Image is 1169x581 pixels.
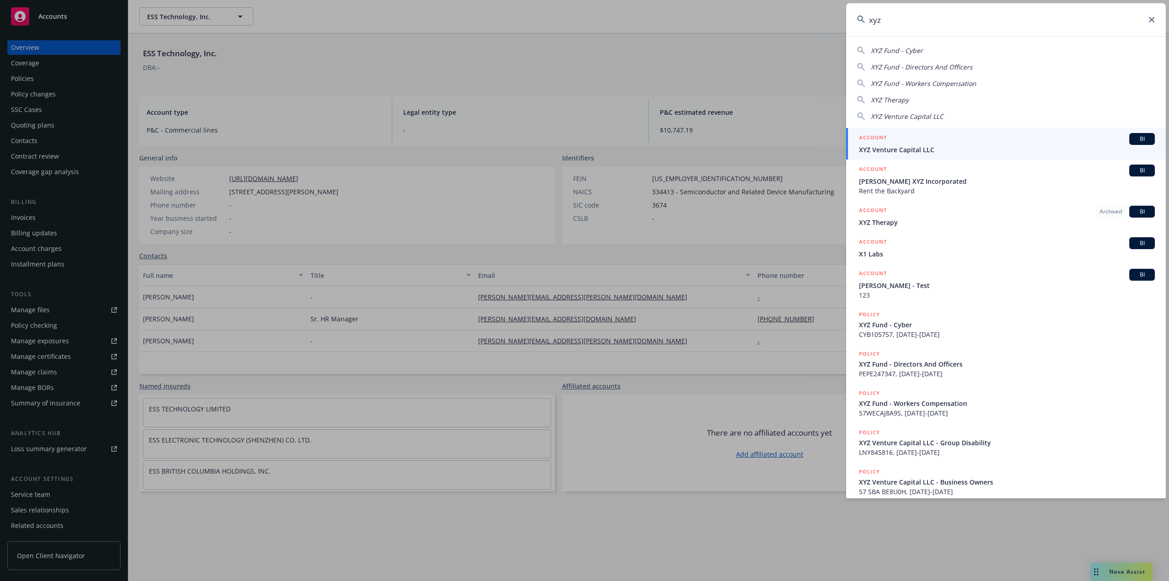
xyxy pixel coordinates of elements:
a: ACCOUNTBIX1 Labs [846,232,1166,264]
span: BI [1133,271,1151,279]
span: XYZ Fund - Workers Compensation [859,399,1155,408]
span: XYZ Venture Capital LLC [871,112,943,121]
span: 123 [859,290,1155,300]
span: BI [1133,135,1151,143]
a: POLICYXYZ Venture Capital LLC - Business Owners57 SBA BE8U0H, [DATE]-[DATE] [846,462,1166,501]
h5: ACCOUNT [859,133,887,144]
h5: ACCOUNT [859,269,887,280]
span: Rent the Backyard [859,186,1155,196]
span: XYZ Venture Capital LLC - Group Disability [859,438,1155,448]
span: XYZ Fund - Workers Compensation [871,79,976,88]
a: ACCOUNTArchivedBIXYZ Therapy [846,201,1166,232]
h5: POLICY [859,349,880,358]
span: XYZ Fund - Cyber [871,46,923,55]
input: Search... [846,3,1166,36]
span: PEPE247347, [DATE]-[DATE] [859,369,1155,378]
span: XYZ Venture Capital LLC - Business Owners [859,477,1155,487]
span: X1 Labs [859,249,1155,259]
h5: POLICY [859,467,880,476]
a: ACCOUNTBI[PERSON_NAME] - Test123 [846,264,1166,305]
h5: POLICY [859,428,880,437]
h5: ACCOUNT [859,206,887,217]
span: LNY845816, [DATE]-[DATE] [859,448,1155,457]
a: POLICYXYZ Venture Capital LLC - Group DisabilityLNY845816, [DATE]-[DATE] [846,423,1166,462]
span: BI [1133,239,1151,247]
span: [PERSON_NAME] XYZ Incorporated [859,176,1155,186]
a: POLICYXYZ Fund - Workers Compensation57WECAJ8A9S, [DATE]-[DATE] [846,384,1166,423]
span: XYZ Venture Capital LLC [859,145,1155,155]
a: POLICYXYZ Fund - CyberCYB105757, [DATE]-[DATE] [846,305,1166,344]
span: BI [1133,166,1151,175]
span: [PERSON_NAME] - Test [859,281,1155,290]
span: XYZ Therapy [871,96,909,104]
span: BI [1133,208,1151,216]
span: 57 SBA BE8U0H, [DATE]-[DATE] [859,487,1155,496]
h5: ACCOUNT [859,165,887,176]
a: ACCOUNTBIXYZ Venture Capital LLC [846,128,1166,160]
span: 57WECAJ8A9S, [DATE]-[DATE] [859,408,1155,418]
h5: POLICY [859,389,880,398]
span: XYZ Fund - Directors And Officers [871,63,973,71]
span: XYZ Fund - Directors And Officers [859,359,1155,369]
span: XYZ Fund - Cyber [859,320,1155,330]
h5: POLICY [859,310,880,319]
span: XYZ Therapy [859,218,1155,227]
a: POLICYXYZ Fund - Directors And OfficersPEPE247347, [DATE]-[DATE] [846,344,1166,384]
a: ACCOUNTBI[PERSON_NAME] XYZ IncorporatedRent the Backyard [846,160,1166,201]
h5: ACCOUNT [859,237,887,248]
span: CYB105757, [DATE]-[DATE] [859,330,1155,339]
span: Archived [1100,208,1122,216]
